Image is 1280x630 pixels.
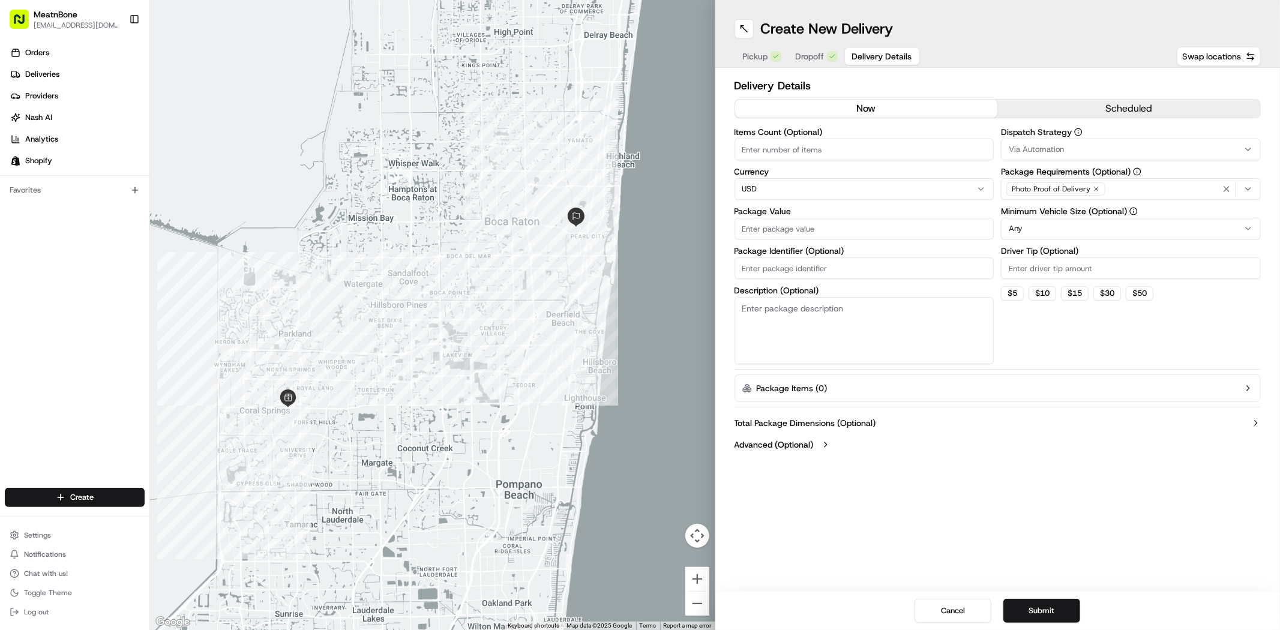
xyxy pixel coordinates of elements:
button: Zoom out [685,592,709,616]
button: $15 [1061,286,1089,301]
button: $30 [1093,286,1121,301]
a: Report a map error [664,622,712,629]
label: Package Identifier (Optional) [735,247,994,255]
button: Submit [1003,599,1080,623]
button: [EMAIL_ADDRESS][DOMAIN_NAME] [34,20,119,30]
label: Driver Tip (Optional) [1001,247,1261,255]
span: Analytics [25,134,58,145]
button: $50 [1126,286,1153,301]
span: Swap locations [1182,50,1241,62]
span: Toggle Theme [24,588,72,598]
span: Log out [24,607,49,617]
a: Nash AI [5,108,149,127]
h1: Create New Delivery [761,19,894,38]
label: Advanced (Optional) [735,439,814,451]
button: Cancel [915,599,991,623]
div: Favorites [5,181,145,200]
button: $10 [1029,286,1056,301]
span: Deliveries [25,69,59,80]
button: Photo Proof of Delivery [1001,178,1261,200]
button: scheduled [997,100,1260,118]
button: MeatnBone [34,8,77,20]
input: Enter package identifier [735,257,994,279]
span: Chat with us! [24,569,68,578]
span: Map data ©2025 Google [567,622,632,629]
button: Minimum Vehicle Size (Optional) [1129,207,1138,215]
label: Minimum Vehicle Size (Optional) [1001,207,1261,215]
label: Package Items ( 0 ) [757,382,828,394]
label: Description (Optional) [735,286,994,295]
button: Log out [5,604,145,620]
button: Via Automation [1001,139,1261,160]
a: Deliveries [5,65,149,84]
input: Enter number of items [735,139,994,160]
span: Nash AI [25,112,52,123]
input: Enter driver tip amount [1001,257,1261,279]
button: Zoom in [685,567,709,591]
span: Create [70,492,94,503]
span: Via Automation [1009,144,1064,155]
button: MeatnBone[EMAIL_ADDRESS][DOMAIN_NAME] [5,5,124,34]
button: Package Items (0) [735,374,1261,402]
label: Package Requirements (Optional) [1001,167,1261,176]
label: Total Package Dimensions (Optional) [735,417,876,429]
span: Photo Proof of Delivery [1012,184,1090,194]
button: Notifications [5,546,145,563]
a: Terms (opens in new tab) [640,622,657,629]
button: Package Requirements (Optional) [1133,167,1141,176]
a: Providers [5,86,149,106]
img: Shopify logo [11,156,20,166]
button: Swap locations [1177,47,1261,66]
button: Chat with us! [5,565,145,582]
a: Shopify [5,151,149,170]
a: Analytics [5,130,149,149]
button: Total Package Dimensions (Optional) [735,417,1261,429]
span: Settings [24,530,51,540]
span: Shopify [25,155,52,166]
button: Keyboard shortcuts [508,622,560,630]
label: Package Value [735,207,994,215]
button: now [735,100,998,118]
span: Dropoff [796,50,825,62]
span: Notifications [24,550,66,559]
img: Google [153,614,193,630]
button: Dispatch Strategy [1074,128,1083,136]
button: Toggle Theme [5,584,145,601]
span: Orders [25,47,49,58]
label: Dispatch Strategy [1001,128,1261,136]
button: Settings [5,527,145,544]
span: Pickup [743,50,768,62]
h2: Delivery Details [735,77,1261,94]
span: Providers [25,91,58,101]
label: Currency [735,167,994,176]
button: Advanced (Optional) [735,439,1261,451]
label: Items Count (Optional) [735,128,994,136]
input: Enter package value [735,218,994,239]
button: Map camera controls [685,524,709,548]
button: $5 [1001,286,1024,301]
a: Open this area in Google Maps (opens a new window) [153,614,193,630]
span: Delivery Details [852,50,912,62]
a: Orders [5,43,149,62]
button: Create [5,488,145,507]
